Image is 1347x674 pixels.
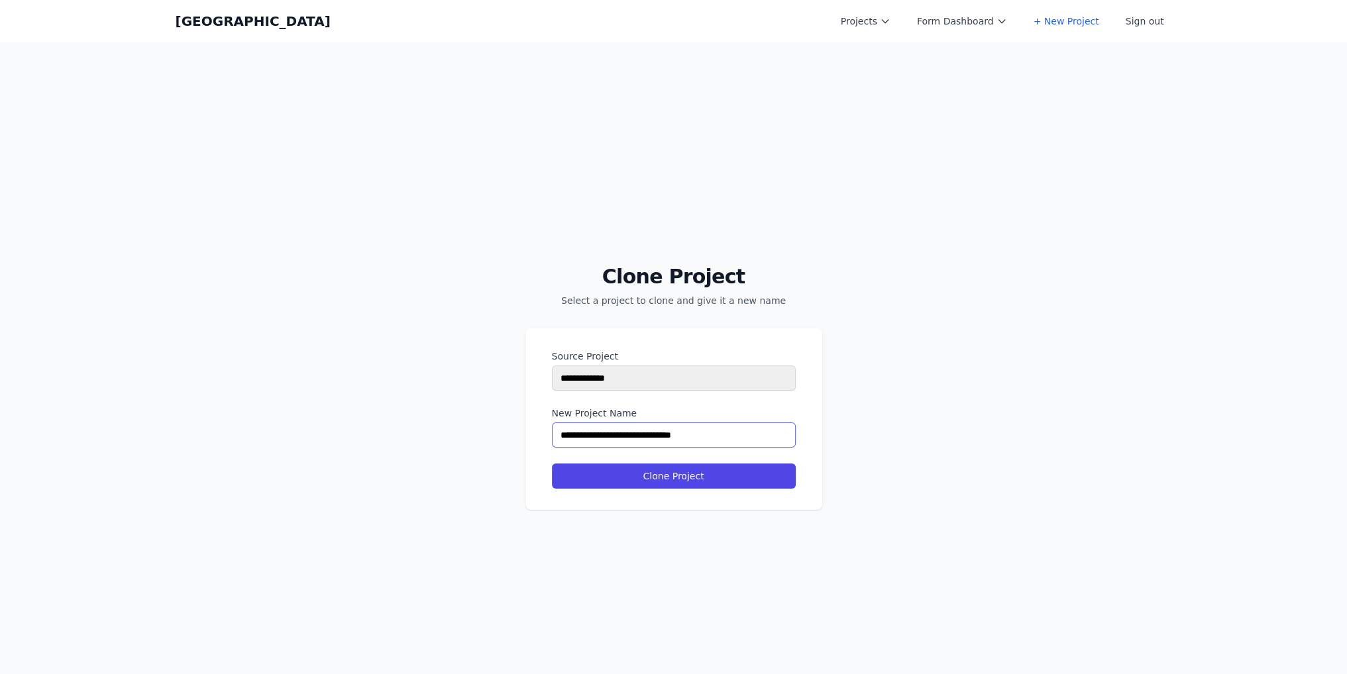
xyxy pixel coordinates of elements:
[1026,9,1107,33] a: + New Project
[176,12,331,30] a: [GEOGRAPHIC_DATA]
[552,463,796,489] button: Clone Project
[1118,9,1172,33] button: Sign out
[525,265,822,289] h2: Clone Project
[552,350,796,363] label: Source Project
[552,407,796,420] label: New Project Name
[833,9,898,33] button: Projects
[525,294,822,307] p: Select a project to clone and give it a new name
[909,9,1015,33] button: Form Dashboard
